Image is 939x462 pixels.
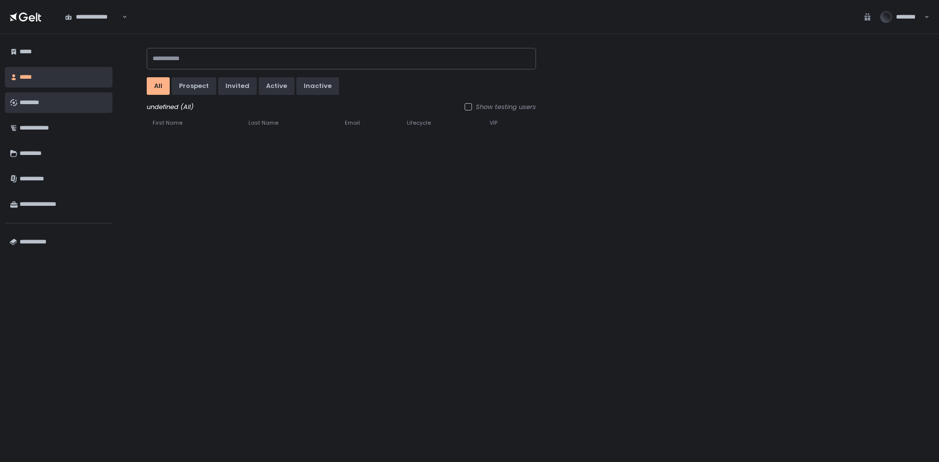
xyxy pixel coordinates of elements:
div: invited [225,82,249,90]
div: prospect [179,82,209,90]
span: Email [345,119,360,127]
span: Last Name [248,119,278,127]
button: active [259,77,294,95]
div: active [266,82,287,90]
span: Lifecycle [407,119,431,127]
div: undefined (All) [147,103,536,111]
div: Search for option [59,7,127,27]
span: First Name [153,119,182,127]
span: VIP [490,119,497,127]
button: invited [218,77,257,95]
button: prospect [172,77,216,95]
button: inactive [296,77,339,95]
div: inactive [304,82,332,90]
div: All [154,82,162,90]
button: All [147,77,170,95]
